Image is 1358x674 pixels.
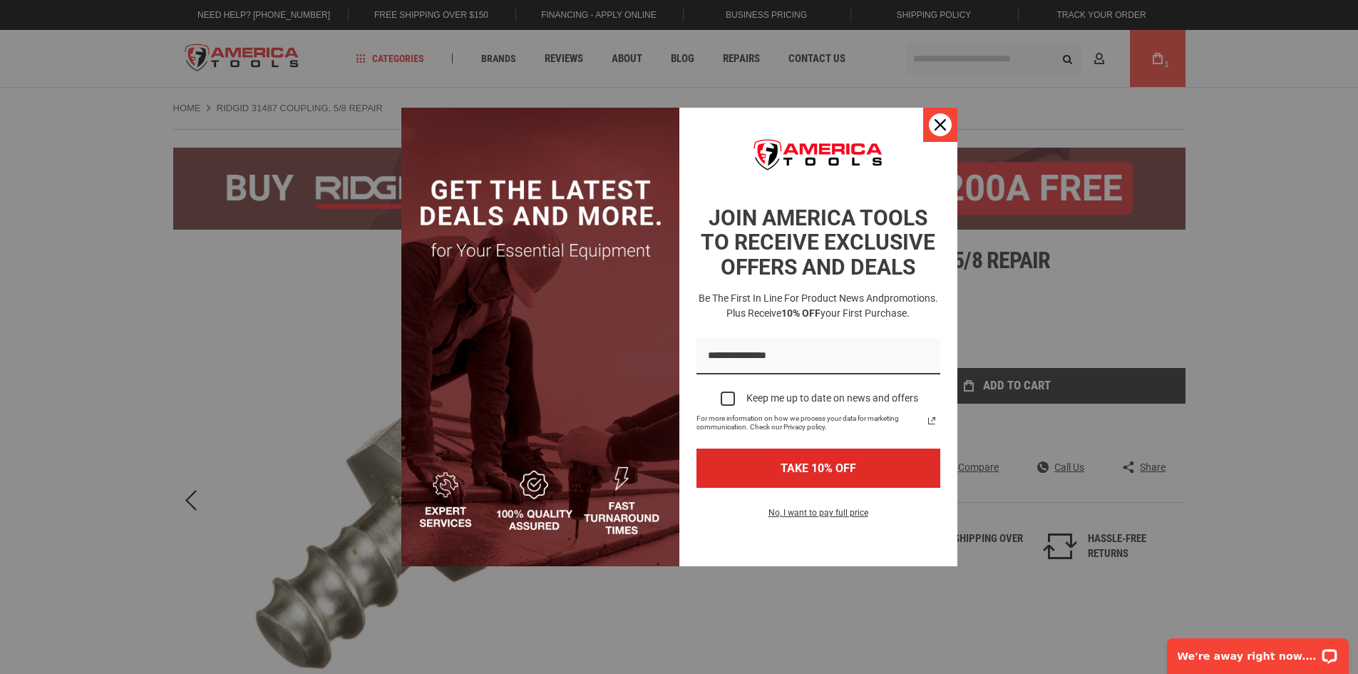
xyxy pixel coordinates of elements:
button: No, I want to pay full price [757,505,880,529]
h3: Be the first in line for product news and [694,291,943,321]
svg: link icon [923,412,940,429]
input: Email field [696,338,940,374]
span: For more information on how we process your data for marketing communication. Check our Privacy p... [696,414,923,432]
div: Keep me up to date on news and offers [746,392,918,404]
a: Read our Privacy Policy [923,412,940,429]
strong: JOIN AMERICA TOOLS TO RECEIVE EXCLUSIVE OFFERS AND DEALS [701,205,935,280]
strong: 10% OFF [781,307,821,319]
button: Close [923,108,957,142]
button: TAKE 10% OFF [696,449,940,488]
svg: close icon [935,119,946,131]
iframe: LiveChat chat widget [1158,629,1358,674]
